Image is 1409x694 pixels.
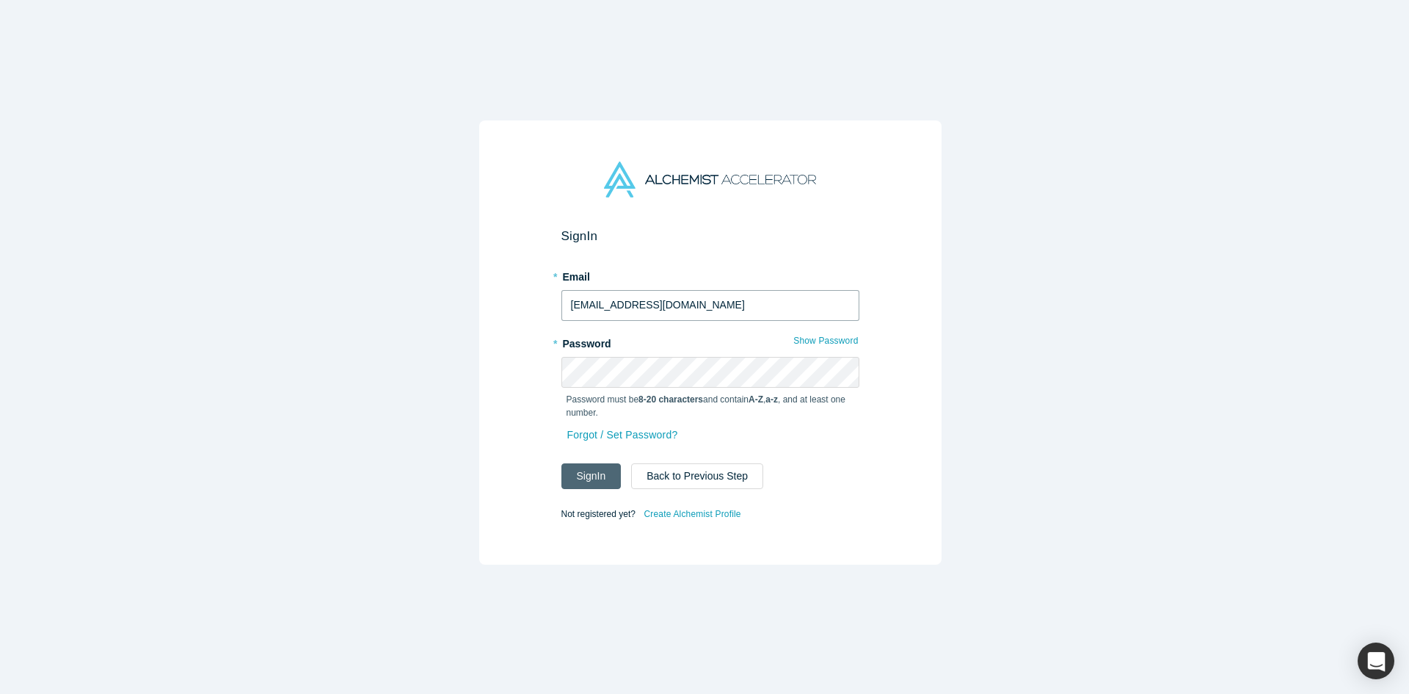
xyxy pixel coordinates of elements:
[765,394,778,405] strong: a-z
[749,394,763,405] strong: A-Z
[793,331,859,350] button: Show Password
[567,393,854,419] p: Password must be and contain , , and at least one number.
[561,228,859,244] h2: Sign In
[567,422,679,448] a: Forgot / Set Password?
[638,394,703,405] strong: 8-20 characters
[561,331,859,352] label: Password
[643,505,741,524] a: Create Alchemist Profile
[561,264,859,285] label: Email
[631,463,763,489] button: Back to Previous Step
[561,463,622,489] button: SignIn
[561,508,636,518] span: Not registered yet?
[604,162,815,198] img: Alchemist Accelerator Logo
